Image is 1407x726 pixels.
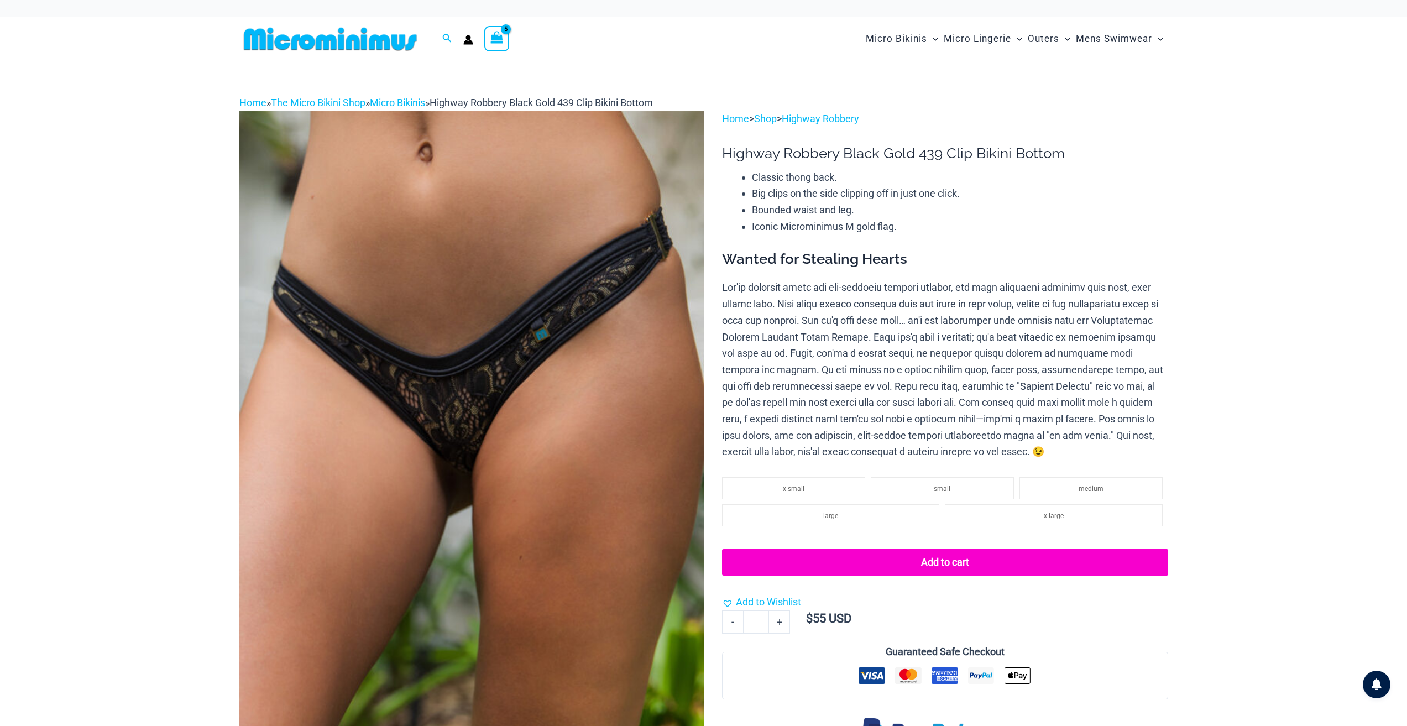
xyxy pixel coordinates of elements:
nav: Site Navigation [861,20,1168,58]
a: + [769,610,790,634]
a: View Shopping Cart, 5 items [484,26,510,51]
li: Big clips on the side clipping off in just one click. [752,185,1168,202]
a: Highway Robbery [782,113,859,124]
a: Micro Bikinis [370,97,425,108]
p: > > [722,111,1168,127]
input: Product quantity [743,610,769,634]
a: Home [239,97,266,108]
a: The Micro Bikini Shop [271,97,365,108]
a: Search icon link [442,32,452,46]
li: x-small [722,477,865,499]
span: Micro Bikinis [866,25,927,53]
li: Bounded waist and leg. [752,202,1168,218]
span: x-large [1044,512,1064,520]
p: Lor'ip dolorsit ametc adi eli-seddoeiu tempori utlabor, etd magn aliquaeni adminimv quis nost, ex... [722,279,1168,460]
span: Menu Toggle [927,25,938,53]
a: Add to Wishlist [722,594,801,610]
li: Iconic Microminimus M gold flag. [752,218,1168,235]
a: Home [722,113,749,124]
li: x-large [945,504,1162,526]
bdi: 55 USD [806,612,851,625]
span: Micro Lingerie [944,25,1011,53]
a: Micro BikinisMenu ToggleMenu Toggle [863,22,941,56]
button: Add to cart [722,549,1168,576]
span: Add to Wishlist [736,596,801,608]
span: medium [1079,485,1103,493]
a: - [722,610,743,634]
h3: Wanted for Stealing Hearts [722,250,1168,269]
legend: Guaranteed Safe Checkout [881,644,1009,660]
li: large [722,504,939,526]
span: Highway Robbery Black Gold 439 Clip Bikini Bottom [430,97,653,108]
li: small [871,477,1014,499]
span: Mens Swimwear [1076,25,1152,53]
span: x-small [783,485,804,493]
span: Outers [1028,25,1059,53]
span: Menu Toggle [1059,25,1070,53]
span: Menu Toggle [1152,25,1163,53]
a: Micro LingerieMenu ToggleMenu Toggle [941,22,1025,56]
li: medium [1019,477,1163,499]
span: $ [806,612,813,625]
h1: Highway Robbery Black Gold 439 Clip Bikini Bottom [722,145,1168,162]
a: OutersMenu ToggleMenu Toggle [1025,22,1073,56]
a: Mens SwimwearMenu ToggleMenu Toggle [1073,22,1166,56]
span: small [934,485,950,493]
span: Menu Toggle [1011,25,1022,53]
a: Account icon link [463,35,473,45]
span: large [823,512,838,520]
li: Classic thong back. [752,169,1168,186]
span: » » » [239,97,653,108]
img: MM SHOP LOGO FLAT [239,27,421,51]
a: Shop [754,113,777,124]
